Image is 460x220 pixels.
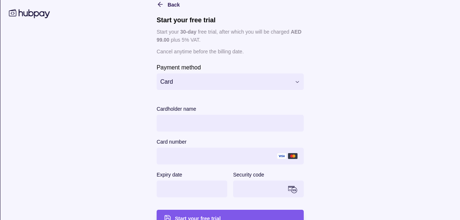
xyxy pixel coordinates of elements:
[156,105,196,113] label: Cardholder name
[180,29,196,35] p: 30 -day
[233,170,264,179] label: Security code
[156,63,201,72] label: Payment method
[167,2,179,8] span: Back
[156,137,186,146] label: Card number
[156,48,303,56] p: Cancel anytime before the billing date.
[156,16,303,24] h1: Start your free trial
[156,64,201,71] p: Payment method
[156,28,303,44] p: Start your free trial, after which you will be charged plus 5% VAT.
[156,170,182,179] label: Expiry date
